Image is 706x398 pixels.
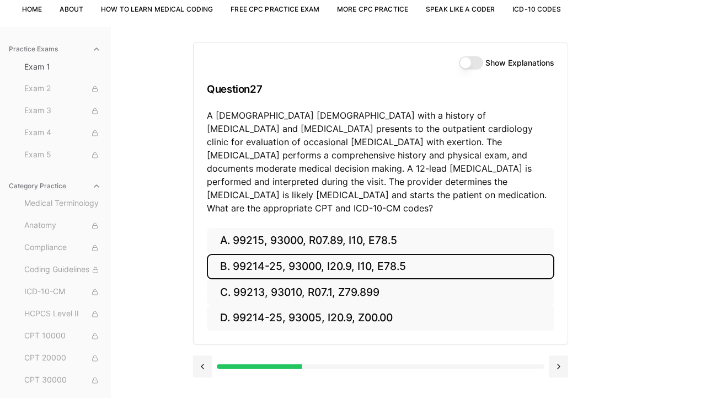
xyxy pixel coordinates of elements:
[24,242,101,254] span: Compliance
[20,261,105,279] button: Coding Guidelines
[20,124,105,142] button: Exam 4
[20,305,105,323] button: HCPCS Level II
[24,198,101,210] span: Medical Terminology
[22,5,42,13] a: Home
[20,195,105,213] button: Medical Terminology
[207,254,554,280] button: B. 99214-25, 93000, I20.9, I10, E78.5
[24,264,101,276] span: Coding Guidelines
[24,352,101,364] span: CPT 20000
[426,5,495,13] a: Speak Like a Coder
[24,308,101,320] span: HCPCS Level II
[24,61,101,72] span: Exam 1
[512,5,560,13] a: ICD-10 Codes
[4,177,105,195] button: Category Practice
[20,283,105,301] button: ICD-10-CM
[24,286,101,298] span: ICD-10-CM
[20,327,105,345] button: CPT 10000
[101,5,213,13] a: How to Learn Medical Coding
[20,372,105,389] button: CPT 30000
[207,73,554,105] h3: Question 27
[24,127,101,139] span: Exam 4
[20,349,105,367] button: CPT 20000
[24,330,101,342] span: CPT 10000
[207,305,554,331] button: D. 99214-25, 93005, I20.9, Z00.00
[24,374,101,386] span: CPT 30000
[20,217,105,235] button: Anatomy
[24,220,101,232] span: Anatomy
[20,80,105,98] button: Exam 2
[207,228,554,254] button: A. 99215, 93000, R07.89, I10, E78.5
[231,5,319,13] a: Free CPC Practice Exam
[24,149,101,161] span: Exam 5
[485,59,554,67] label: Show Explanations
[4,40,105,58] button: Practice Exams
[20,58,105,76] button: Exam 1
[60,5,83,13] a: About
[207,279,554,305] button: C. 99213, 93010, R07.1, Z79.899
[20,102,105,120] button: Exam 3
[20,239,105,257] button: Compliance
[24,105,101,117] span: Exam 3
[20,146,105,164] button: Exam 5
[337,5,408,13] a: More CPC Practice
[207,109,554,215] p: A [DEMOGRAPHIC_DATA] [DEMOGRAPHIC_DATA] with a history of [MEDICAL_DATA] and [MEDICAL_DATA] prese...
[24,83,101,95] span: Exam 2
